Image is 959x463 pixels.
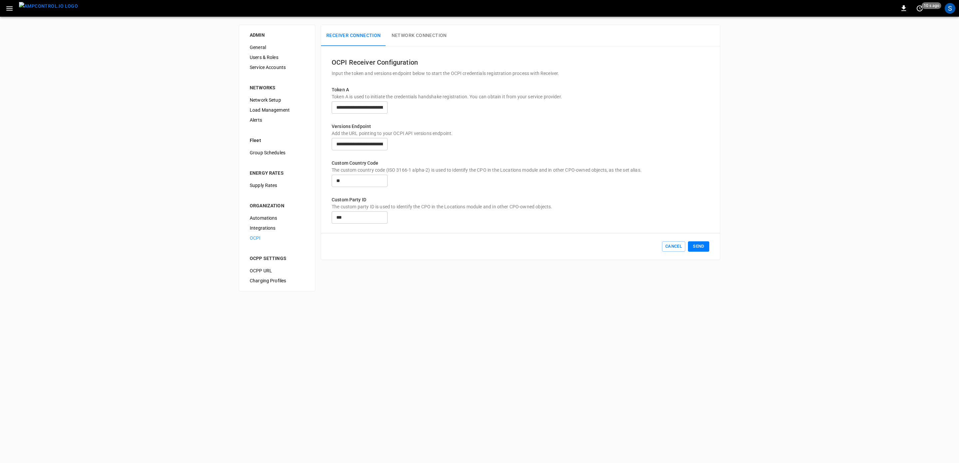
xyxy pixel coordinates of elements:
[250,267,304,274] span: OCPP URL
[244,180,310,190] div: Supply Rates
[250,225,304,232] span: Integrations
[332,123,709,130] p: Versions Endpoint
[250,97,304,104] span: Network Setup
[250,64,304,71] span: Service Accounts
[244,276,310,286] div: Charging Profiles
[688,241,709,252] button: Send
[332,70,709,77] p: Input the token and versions endpoint below to start the OCPI credentials registration process wi...
[332,167,709,173] p: The custom country code (ISO 3166-1 alpha-2) is used to identify the CPO in the Locations module ...
[244,233,310,243] div: OCPI
[332,130,709,137] p: Add the URL pointing to your OCPI API versions endpoint.
[244,62,310,72] div: Service Accounts
[244,115,310,125] div: Alerts
[662,241,685,252] button: Cancel
[250,277,304,284] span: Charging Profiles
[332,93,709,100] p: Token A is used to initiate the credentials handshake registration. You can obtain it from your s...
[914,3,925,14] button: set refresh interval
[244,223,310,233] div: Integrations
[250,54,304,61] span: Users & Roles
[250,255,304,262] div: OCPP SETTINGS
[945,3,955,14] div: profile-icon
[250,44,304,51] span: General
[250,170,304,176] div: ENERGY RATES
[250,149,304,156] span: Group Schedules
[244,42,310,52] div: General
[244,148,310,158] div: Group Schedules
[332,57,709,68] h6: OCPI Receiver Configuration
[250,202,304,209] div: ORGANIZATION
[250,32,304,38] div: ADMIN
[332,196,709,203] p: Custom Party ID
[250,117,304,124] span: Alerts
[332,160,709,167] p: Custom Country Code
[386,25,452,46] button: Network Connection
[922,2,941,9] span: 10 s ago
[244,95,310,105] div: Network Setup
[250,137,304,144] div: Fleet
[244,52,310,62] div: Users & Roles
[250,235,304,242] span: OCPI
[244,213,310,223] div: Automations
[244,266,310,276] div: OCPP URL
[250,84,304,91] div: NETWORKS
[332,203,709,210] p: The custom party ID is used to identify the CPO in the Locations module and in other CPO-owned ob...
[250,215,304,222] span: Automations
[321,25,386,46] button: Receiver Connection
[19,2,78,10] img: ampcontrol.io logo
[250,107,304,114] span: Load Management
[332,86,709,93] p: Token A
[244,105,310,115] div: Load Management
[250,182,304,189] span: Supply Rates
